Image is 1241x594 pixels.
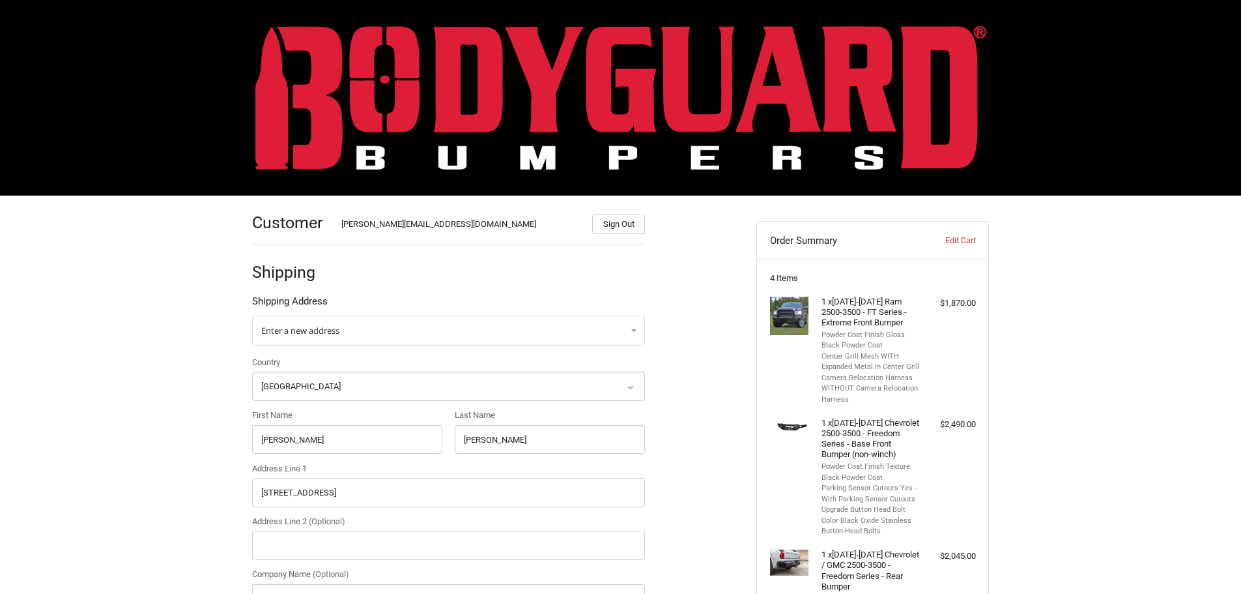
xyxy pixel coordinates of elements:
[821,330,921,351] li: Powder Coat Finish Gloss Black Powder Coat
[341,218,580,234] div: [PERSON_NAME][EMAIL_ADDRESS][DOMAIN_NAME]
[261,325,339,336] span: Enter a new address
[770,273,976,284] h3: 4 Items
[911,234,975,247] a: Edit Cart
[821,550,921,592] h4: 1 x [DATE]-[DATE] Chevrolet / GMC 2500-3500 - Freedom Series - Rear Bumper
[252,262,328,282] h2: Shipping
[313,569,349,579] small: (Optional)
[255,25,986,170] img: BODYGUARD BUMPERS
[821,373,921,406] li: Camera Relocation Harness WITHOUT Camera Relocation Harness
[821,297,921,329] h4: 1 x [DATE]-[DATE] Ram 2500-3500 - FT Series - Extreme Front Bumper
[455,409,645,422] label: Last Name
[252,316,645,346] a: Enter or select a different address
[924,297,976,310] div: $1,870.00
[252,294,328,315] legend: Shipping Address
[821,505,921,537] li: Upgrade Button Head Bolt Color Black Oxide Stainless Button-Head Bolts
[252,356,645,369] label: Country
[924,418,976,431] div: $2,490.00
[252,568,645,581] label: Company Name
[821,418,921,460] h4: 1 x [DATE]-[DATE] Chevrolet 2500-3500 - Freedom Series - Base Front Bumper (non-winch)
[821,462,921,483] li: Powder Coat Finish Texture Black Powder Coat
[252,213,328,233] h2: Customer
[1176,531,1241,594] iframe: Chat Widget
[821,483,921,505] li: Parking Sensor Cutouts Yes - With Parking Sensor Cutouts
[770,234,911,247] h3: Order Summary
[592,215,645,234] button: Sign Out
[924,550,976,563] div: $2,045.00
[821,351,921,373] li: Center Grill Mesh WITH Expanded Metal in Center Grill
[252,515,645,528] label: Address Line 2
[252,409,442,422] label: First Name
[252,462,645,475] label: Address Line 1
[309,516,345,526] small: (Optional)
